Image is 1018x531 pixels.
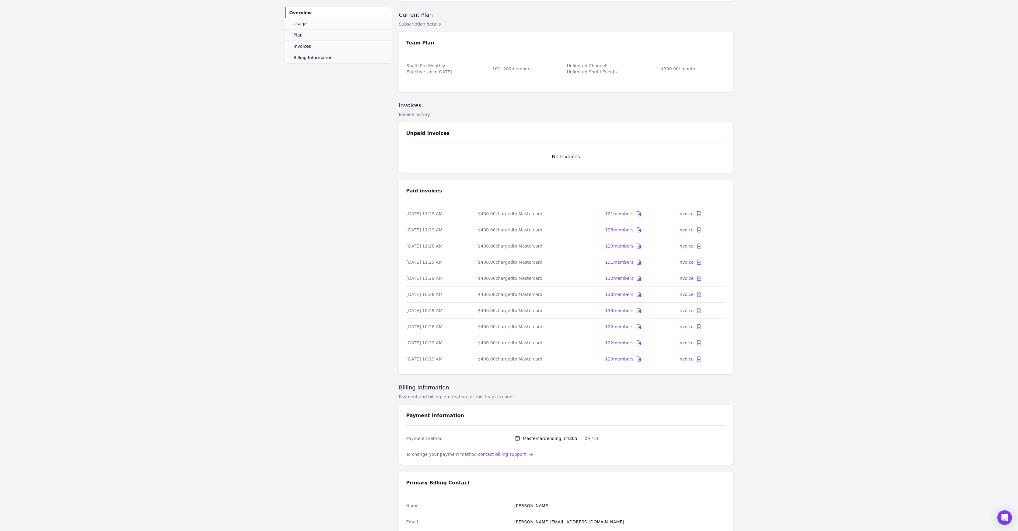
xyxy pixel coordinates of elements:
[678,227,694,233] div: Invoice
[605,340,633,346] div: 122 members
[678,324,726,330] a: Invoice
[605,324,633,330] div: 122 members
[407,260,443,265] span: [DATE] 11:29 AM
[605,356,633,362] div: 129 members
[523,435,577,441] div: Mastercard ending in 4305
[406,519,509,525] dt: Email
[492,66,532,71] span: 101 - 200 members
[294,55,333,61] span: Billing Information
[678,308,726,314] a: Invoice
[678,227,726,233] a: Invoice
[605,275,678,281] a: 132members
[678,291,726,297] a: Invoice
[406,503,509,509] dt: Name
[289,10,312,16] span: Overview
[605,227,678,233] a: 128members
[678,356,726,362] a: Invoice
[399,384,733,391] h2: Billing Information
[478,308,543,313] span: $400.00 charged to Mastercard
[478,276,543,281] span: $400.00 charged to Mastercard
[406,39,726,47] h3: Team Plan
[285,40,392,52] a: Invoices
[567,69,660,75] span: Unlimited Shuffl Events
[678,275,726,281] a: Invoice
[407,357,443,361] span: [DATE] 10:29 AM
[294,21,307,27] span: Usage
[605,243,678,249] a: 129members
[285,18,392,29] a: Usage
[678,211,694,217] div: Invoice
[678,308,694,314] div: Invoice
[678,259,726,265] a: Invoice
[605,259,633,265] div: 131 members
[605,211,678,217] a: 121members
[407,276,443,281] span: [DATE] 11:29 AM
[678,243,694,249] div: Invoice
[285,52,392,63] a: Billing Information
[478,244,543,248] span: $400.00 charged to Mastercard
[605,324,678,330] a: 122members
[605,340,678,346] a: 122members
[478,340,543,345] span: $400.00 charged to Mastercard
[399,102,733,109] h2: Invoices
[605,259,678,265] a: 131members
[294,43,311,49] span: Invoices
[678,340,726,346] a: Invoice
[406,187,726,195] h3: Paid invoices
[399,394,733,400] div: Payment and billing information for this team account
[605,356,678,362] a: 129members
[478,357,543,361] span: $400.00 charged to Mastercard
[661,66,695,71] span: $300.00 / month
[605,291,678,297] a: 130members
[514,503,726,509] dd: [PERSON_NAME]
[678,340,694,346] div: Invoice
[605,275,633,281] div: 132 members
[678,259,694,265] div: Invoice
[407,69,492,75] span: Effective since [DATE]
[399,21,733,27] div: Subscription details
[605,308,678,314] a: 133members
[407,308,443,313] span: [DATE] 10:29 AM
[399,111,733,118] div: Invoice history
[294,32,303,38] span: Plan
[478,227,543,232] span: $400.00 charged to Mastercard
[407,244,443,248] span: [DATE] 11:28 AM
[285,29,392,40] a: Plan
[478,211,543,216] span: $400.00 charged to Mastercard
[605,227,633,233] div: 128 members
[406,435,509,441] dt: Payment method
[678,243,726,249] a: Invoice
[605,308,633,314] div: 133 members
[407,340,443,345] span: [DATE] 10:29 AM
[478,260,543,265] span: $400.00 charged to Mastercard
[585,435,600,441] div: 09 / 26
[678,324,694,330] div: Invoice
[605,211,633,217] div: 121 members
[478,292,543,297] span: $400.00 charged to Mastercard
[478,451,526,457] span: contact billing support
[678,356,694,362] div: Invoice
[407,324,443,329] span: [DATE] 10:28 AM
[567,63,660,69] span: Unlimited Channels
[406,479,726,487] h3: Primary Billing Contact
[406,412,726,419] h3: Payment Information
[407,211,443,216] span: [DATE] 11:29 AM
[285,7,392,63] nav: Sidebar
[678,275,694,281] div: Invoice
[399,11,733,19] h2: Current Plan
[285,7,392,18] a: Overview
[678,211,726,217] a: Invoice
[406,130,726,137] h3: Unpaid invoices
[478,324,543,329] span: $400.00 charged to Mastercard
[406,451,477,457] span: To change your payment method
[544,148,587,165] div: No Invoices
[605,291,633,297] div: 130 members
[605,243,633,249] div: 129 members
[407,292,443,297] span: [DATE] 10:28 AM
[407,227,443,232] span: [DATE] 11:29 AM
[997,510,1012,525] div: Open Intercom Messenger
[514,519,726,525] dd: [PERSON_NAME][EMAIL_ADDRESS][DOMAIN_NAME]
[407,63,492,69] span: Shuffl Pro Monthly
[678,291,694,297] div: Invoice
